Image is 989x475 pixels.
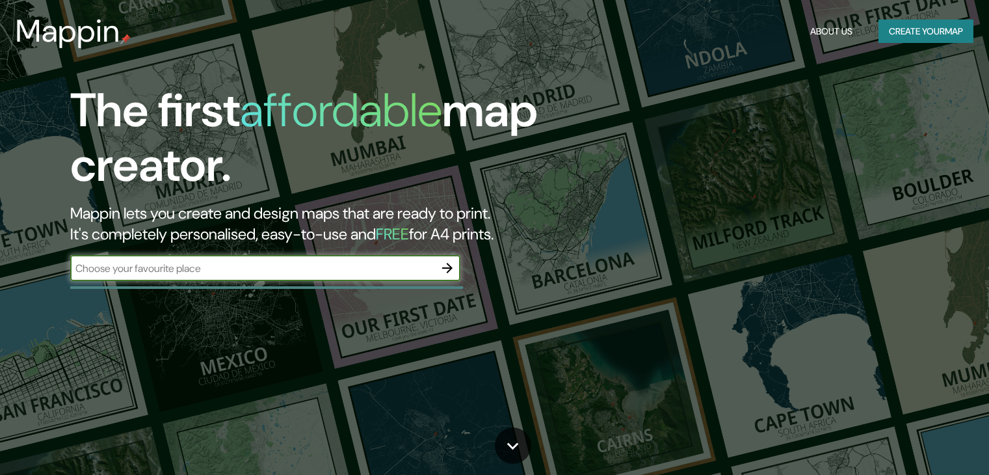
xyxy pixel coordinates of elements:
h2: Mappin lets you create and design maps that are ready to print. It's completely personalised, eas... [70,203,565,245]
img: mappin-pin [120,34,131,44]
h5: FREE [376,224,409,244]
button: About Us [805,20,858,44]
input: Choose your favourite place [70,261,434,276]
h1: affordable [240,80,442,141]
h3: Mappin [16,13,120,49]
button: Create yourmap [878,20,973,44]
h1: The first map creator. [70,83,565,203]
